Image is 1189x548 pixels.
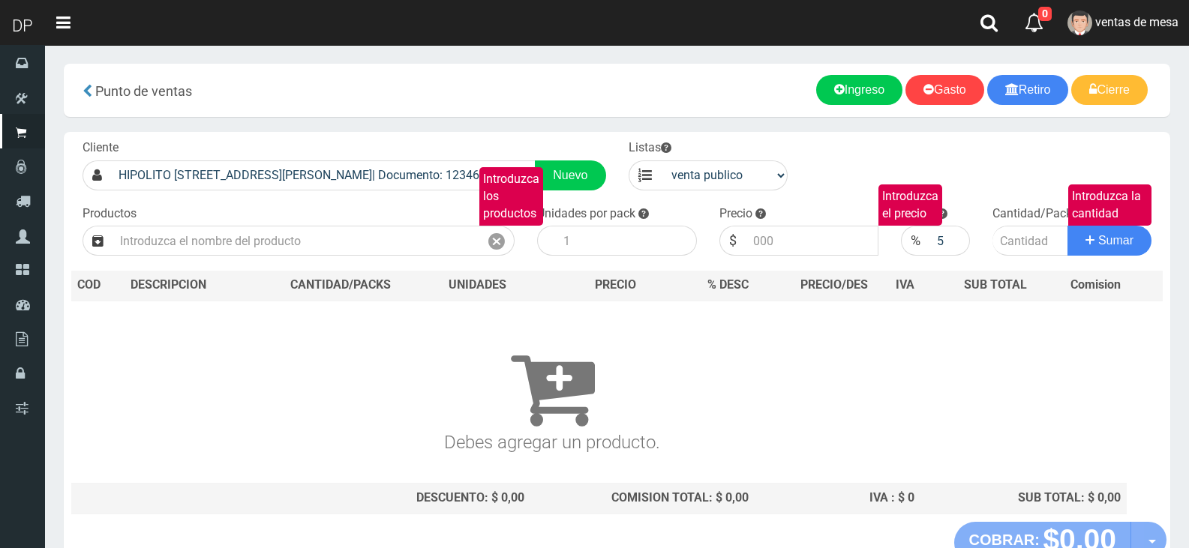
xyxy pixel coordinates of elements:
span: Punto de ventas [95,83,192,99]
label: Introduzca la cantidad [1068,184,1151,226]
strong: COBRAR: [969,532,1040,548]
input: Cantidad [992,226,1069,256]
div: DESCUENTO: $ 0,00 [263,490,524,507]
div: % [901,226,929,256]
span: ventas de mesa [1095,15,1178,29]
label: Listas [629,139,671,157]
a: Nuevo [535,160,605,190]
th: CANTIDAD/PACKS [257,271,425,301]
label: Cantidad/Packs [992,205,1078,223]
a: Ingreso [816,75,902,105]
a: Gasto [905,75,984,105]
label: Introduzca los productos [479,167,543,226]
h3: Debes agregar un producto. [77,322,1027,452]
span: PRECIO [595,277,636,294]
div: IVA : $ 0 [761,490,914,507]
th: COD [71,271,125,301]
span: Sumar [1098,234,1133,247]
th: DES [125,271,257,301]
div: SUB TOTAL: $ 0,00 [926,490,1121,507]
label: Cliente [83,139,119,157]
th: UNIDADES [425,271,530,301]
label: Introduzca el precio [878,184,942,226]
input: Introduzca el nombre del producto [113,226,479,256]
button: Sumar [1067,226,1151,256]
label: Unidades por pack [537,205,635,223]
span: % DESC [707,277,749,292]
span: IVA [896,277,914,292]
input: 000 [746,226,879,256]
span: 0 [1038,7,1052,21]
span: SUB TOTAL [964,277,1027,294]
span: PRECIO/DES [800,277,868,292]
input: Consumidor Final [111,160,536,190]
label: Productos [83,205,137,223]
span: CRIPCION [152,277,206,292]
span: Comision [1070,277,1121,294]
input: 1 [556,226,697,256]
div: COMISION TOTAL: $ 0,00 [536,490,749,507]
label: Precio [719,205,752,223]
img: User Image [1067,10,1092,35]
a: Retiro [987,75,1069,105]
a: Cierre [1071,75,1148,105]
input: 000 [929,226,969,256]
div: $ [719,226,746,256]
